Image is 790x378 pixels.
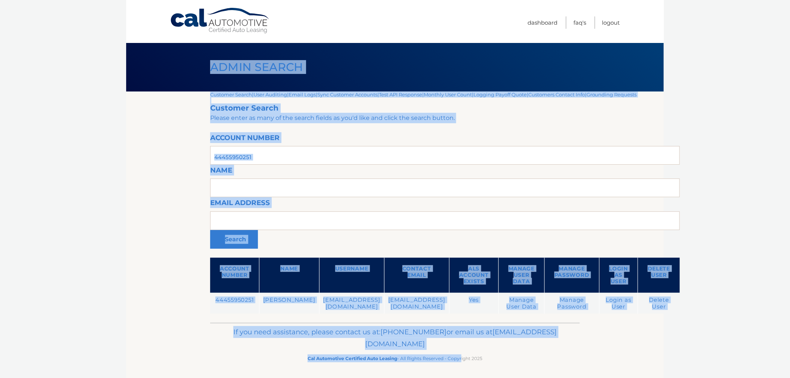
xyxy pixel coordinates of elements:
th: Contact Email [384,258,449,293]
label: Account Number [210,132,280,146]
p: If you need assistance, please contact us at: or email us at [215,326,575,350]
a: Manage User Data [507,297,537,310]
td: [PERSON_NAME] [259,293,319,314]
label: Name [210,165,232,179]
a: Customer Search [210,92,252,97]
th: Delete User [638,258,680,293]
th: ALS Account Exists [450,258,499,293]
td: Yes [450,293,499,314]
p: - All Rights Reserved - Copyright 2025 [215,354,575,362]
strong: Cal Automotive Certified Auto Leasing [308,356,397,361]
a: Test API Response [379,92,422,97]
td: [EMAIL_ADDRESS][DOMAIN_NAME] [319,293,384,314]
a: Login as User [606,297,631,310]
a: Sync Customer Accounts [317,92,377,97]
th: Manage User Data [498,258,544,293]
a: Email Logs [289,92,316,97]
th: Manage Password [545,258,600,293]
td: [EMAIL_ADDRESS][DOMAIN_NAME] [384,293,449,314]
span: Admin Search [210,60,303,74]
a: Delete User [649,297,669,310]
span: [EMAIL_ADDRESS][DOMAIN_NAME] [365,328,557,348]
a: FAQ's [573,16,586,29]
a: Monthly User Count [424,92,472,97]
a: Customers Contact Info [528,92,585,97]
h2: Customer Search [210,103,680,113]
a: Manage Password [557,297,587,310]
span: [PHONE_NUMBER] [380,328,447,336]
th: Login as User [599,258,638,293]
th: Account Number [210,258,259,293]
div: | | | | | | | | [210,92,680,323]
a: Cal Automotive [170,7,271,34]
a: Grounding Requests [587,92,637,97]
p: Please enter as many of the search fields as you'd like and click the search button. [210,113,680,123]
th: Username [319,258,384,293]
button: Search [210,230,258,249]
a: Logging Payoff Quote [473,92,527,97]
th: Name [259,258,319,293]
td: 44455950251 [210,293,259,314]
a: User Auditing [254,92,287,97]
a: Dashboard [528,16,557,29]
label: Email Address [210,197,270,211]
a: Logout [602,16,620,29]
